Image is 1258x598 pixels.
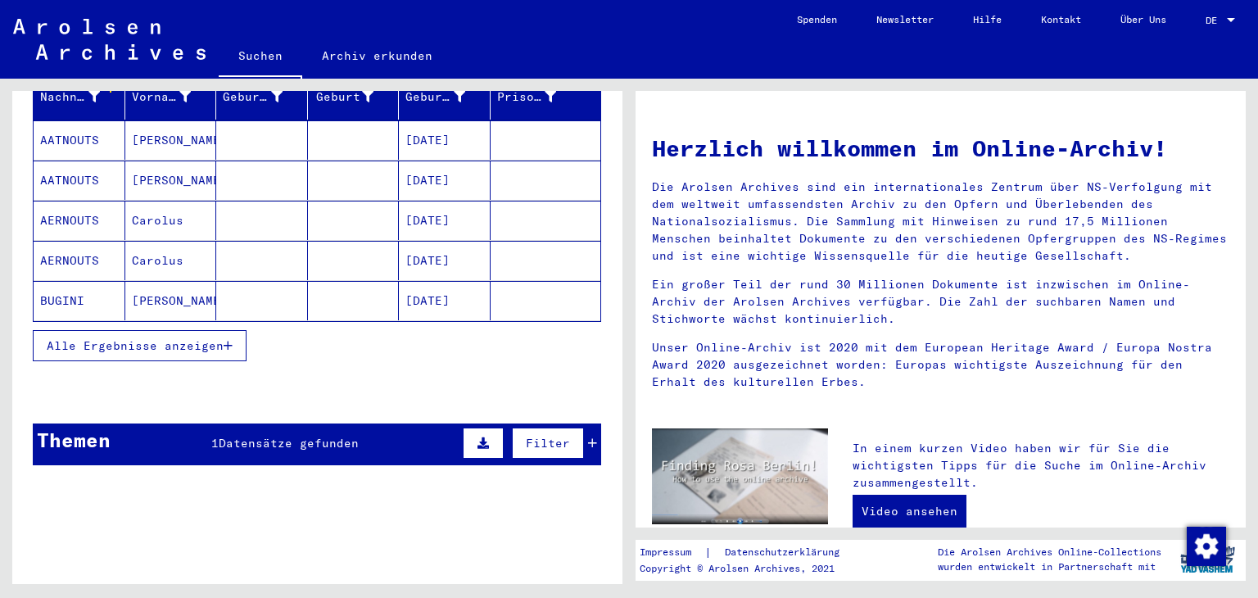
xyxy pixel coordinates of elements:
mat-cell: [PERSON_NAME] [125,120,217,160]
div: Geburtsdatum [405,84,490,110]
mat-header-cell: Geburt‏ [308,74,400,120]
mat-cell: [DATE] [399,201,491,240]
img: Arolsen_neg.svg [13,19,206,60]
div: | [640,544,859,561]
div: Themen [37,425,111,455]
a: Impressum [640,544,704,561]
mat-cell: [DATE] [399,161,491,200]
p: Die Arolsen Archives sind ein internationales Zentrum über NS-Verfolgung mit dem weltweit umfasse... [652,179,1229,265]
img: yv_logo.png [1177,539,1238,580]
mat-cell: [DATE] [399,241,491,280]
a: Archiv erkunden [302,36,452,75]
div: Nachname [40,88,100,106]
div: Geburt‏ [314,88,374,106]
div: Zustimmung ändern [1186,526,1225,565]
p: In einem kurzen Video haben wir für Sie die wichtigsten Tipps für die Suche im Online-Archiv zusa... [853,440,1229,492]
div: Geburtsdatum [405,88,465,106]
p: Unser Online-Archiv ist 2020 mit dem European Heritage Award / Europa Nostra Award 2020 ausgezeic... [652,339,1229,391]
p: wurden entwickelt in Partnerschaft mit [938,559,1161,574]
p: Die Arolsen Archives Online-Collections [938,545,1161,559]
mat-cell: AATNOUTS [34,161,125,200]
a: Suchen [219,36,302,79]
mat-cell: AERNOUTS [34,241,125,280]
mat-header-cell: Geburtsname [216,74,308,120]
span: DE [1206,15,1224,26]
mat-cell: [DATE] [399,281,491,320]
mat-cell: AATNOUTS [34,120,125,160]
div: Nachname [40,84,124,110]
div: Vorname [132,84,216,110]
div: Geburtsname [223,84,307,110]
button: Alle Ergebnisse anzeigen [33,330,247,361]
mat-cell: AERNOUTS [34,201,125,240]
mat-header-cell: Prisoner # [491,74,601,120]
h1: Herzlich willkommen im Online-Archiv! [652,131,1229,165]
img: Zustimmung ändern [1187,527,1226,566]
a: Datenschutzerklärung [712,544,859,561]
p: Copyright © Arolsen Archives, 2021 [640,561,859,576]
a: Video ansehen [853,495,966,528]
mat-header-cell: Geburtsdatum [399,74,491,120]
p: Ein großer Teil der rund 30 Millionen Dokumente ist inzwischen im Online-Archiv der Arolsen Archi... [652,276,1229,328]
div: Prisoner # [497,88,557,106]
div: Geburt‏ [314,84,399,110]
div: Vorname [132,88,192,106]
span: Filter [526,436,570,451]
div: Geburtsname [223,88,283,106]
mat-header-cell: Nachname [34,74,125,120]
mat-cell: [DATE] [399,120,491,160]
mat-cell: Carolus [125,241,217,280]
span: Datensätze gefunden [219,436,359,451]
mat-cell: Carolus [125,201,217,240]
mat-cell: [PERSON_NAME] [125,281,217,320]
mat-cell: BUGINI [34,281,125,320]
button: Filter [512,428,584,459]
img: video.jpg [652,428,828,524]
span: 1 [211,436,219,451]
mat-header-cell: Vorname [125,74,217,120]
span: Alle Ergebnisse anzeigen [47,338,224,353]
div: Prisoner # [497,84,581,110]
mat-cell: [PERSON_NAME] [125,161,217,200]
